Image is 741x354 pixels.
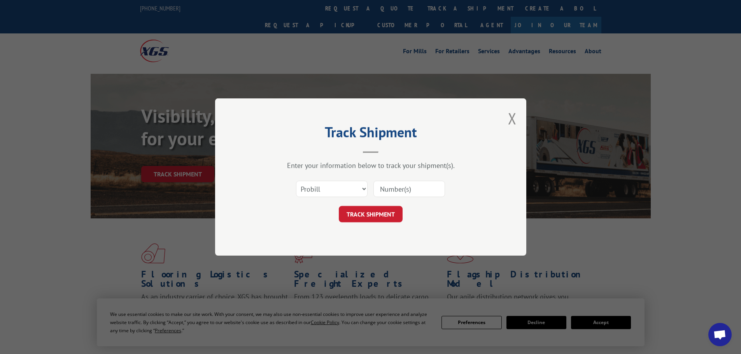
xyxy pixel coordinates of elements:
button: TRACK SHIPMENT [339,206,403,222]
div: Enter your information below to track your shipment(s). [254,161,487,170]
a: Open chat [708,323,732,346]
button: Close modal [508,108,517,129]
input: Number(s) [373,181,445,197]
h2: Track Shipment [254,127,487,141]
